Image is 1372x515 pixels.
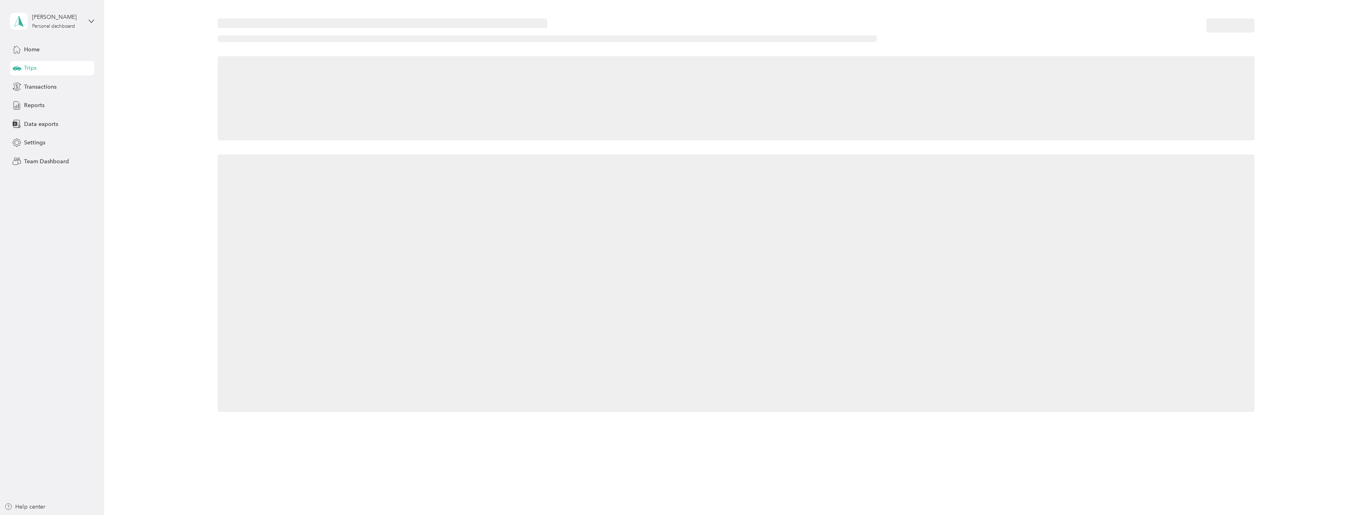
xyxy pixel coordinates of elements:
[24,64,36,72] span: Trips
[24,45,40,54] span: Home
[24,83,57,91] span: Transactions
[24,120,58,128] span: Data exports
[24,138,45,147] span: Settings
[24,101,45,109] span: Reports
[32,24,75,29] div: Personal dashboard
[4,503,45,511] button: Help center
[24,157,69,166] span: Team Dashboard
[32,13,82,21] div: [PERSON_NAME]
